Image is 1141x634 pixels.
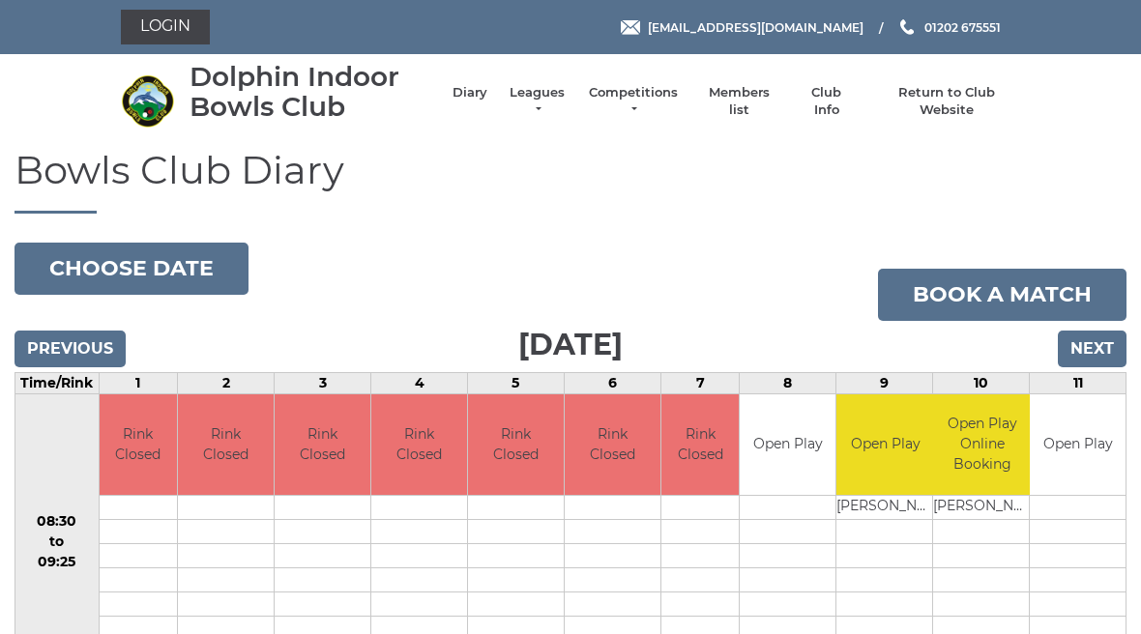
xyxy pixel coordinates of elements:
td: Rink Closed [661,394,739,496]
a: Members list [698,84,778,119]
td: Open Play [740,394,835,496]
td: 7 [660,372,739,393]
td: Rink Closed [565,394,660,496]
a: Book a match [878,269,1126,321]
td: 4 [371,372,468,393]
td: Open Play Online Booking [933,394,1031,496]
td: [PERSON_NAME] [836,496,934,520]
h1: Bowls Club Diary [15,149,1126,214]
img: Email [621,20,640,35]
a: Email [EMAIL_ADDRESS][DOMAIN_NAME] [621,18,863,37]
td: [PERSON_NAME] [933,496,1031,520]
a: Login [121,10,210,44]
td: Open Play [1030,394,1126,496]
td: Time/Rink [15,372,100,393]
td: 3 [275,372,371,393]
button: Choose date [15,243,249,295]
td: 10 [933,372,1030,393]
td: Open Play [836,394,934,496]
td: Rink Closed [100,394,177,496]
td: Rink Closed [178,394,274,496]
td: Rink Closed [275,394,370,496]
td: 8 [740,372,836,393]
img: Phone us [900,19,914,35]
a: Phone us 01202 675551 [897,18,1001,37]
td: 6 [564,372,660,393]
input: Next [1058,331,1126,367]
div: Dolphin Indoor Bowls Club [190,62,433,122]
span: 01202 675551 [924,19,1001,34]
td: 2 [178,372,275,393]
td: 5 [467,372,564,393]
td: Rink Closed [468,394,564,496]
input: Previous [15,331,126,367]
td: Rink Closed [371,394,467,496]
td: 11 [1030,372,1126,393]
a: Diary [453,84,487,101]
a: Club Info [799,84,855,119]
td: 1 [99,372,177,393]
span: [EMAIL_ADDRESS][DOMAIN_NAME] [648,19,863,34]
a: Leagues [507,84,568,119]
a: Competitions [587,84,680,119]
a: Return to Club Website [874,84,1020,119]
td: 9 [836,372,933,393]
img: Dolphin Indoor Bowls Club [121,74,174,128]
